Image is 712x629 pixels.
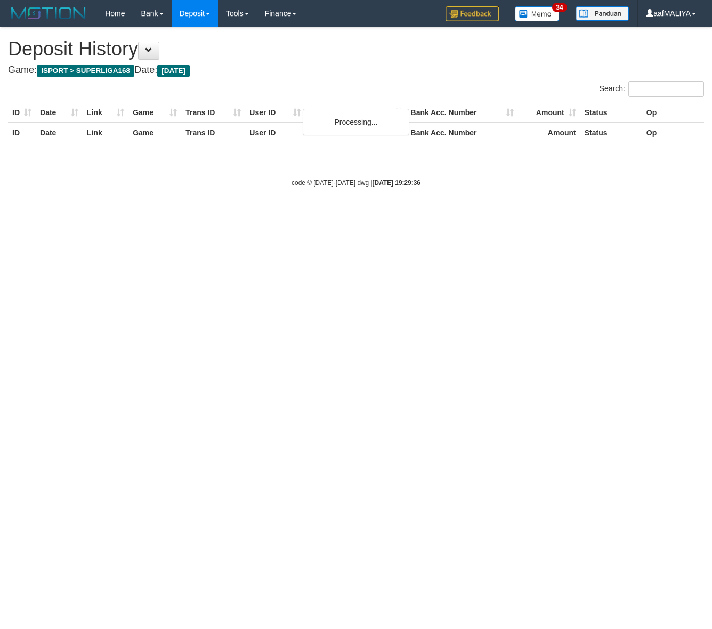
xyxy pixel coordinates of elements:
input: Search: [628,81,704,97]
th: User ID [245,123,305,142]
th: Status [580,103,642,123]
img: MOTION_logo.png [8,5,89,21]
th: Link [83,103,128,123]
span: 34 [552,3,567,12]
th: Trans ID [181,123,245,142]
small: code © [DATE]-[DATE] dwg | [292,179,420,187]
div: Processing... [303,109,409,135]
th: Amount [518,103,580,123]
h1: Deposit History [8,38,704,60]
th: Link [83,123,128,142]
th: Amount [518,123,580,142]
th: Date [36,123,83,142]
th: Bank Acc. Number [407,123,518,142]
th: Game [128,123,181,142]
th: Op [642,103,704,123]
th: ID [8,123,36,142]
th: Bank Acc. Name [305,103,406,123]
h4: Game: Date: [8,65,704,76]
th: Game [128,103,181,123]
th: Status [580,123,642,142]
img: Feedback.jpg [446,6,499,21]
th: ID [8,103,36,123]
th: Bank Acc. Number [407,103,518,123]
th: Op [642,123,704,142]
span: [DATE] [157,65,190,77]
img: Button%20Memo.svg [515,6,560,21]
th: Date [36,103,83,123]
span: ISPORT > SUPERLIGA168 [37,65,134,77]
th: User ID [245,103,305,123]
strong: [DATE] 19:29:36 [373,179,420,187]
img: panduan.png [576,6,629,21]
th: Trans ID [181,103,245,123]
label: Search: [600,81,704,97]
